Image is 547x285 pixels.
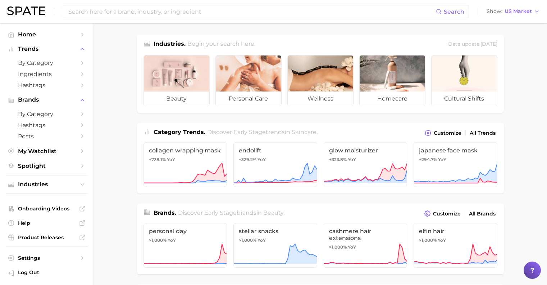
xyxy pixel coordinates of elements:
span: Help [18,220,76,226]
span: Product Releases [18,234,76,241]
a: Hashtags [6,120,88,131]
span: YoY [438,157,446,162]
a: wellness [287,55,354,106]
span: Settings [18,255,76,261]
a: All Trends [468,128,497,138]
span: cultural shifts [432,92,497,106]
span: endolift [239,147,312,154]
a: Ingredients [6,68,88,80]
span: Category Trends . [154,129,205,135]
a: cashmere hair extensions>1,000% YoY [324,223,407,268]
span: Ingredients [18,71,76,77]
span: japanese face mask [419,147,492,154]
a: Product Releases [6,232,88,243]
span: Customize [434,130,461,136]
span: Search [444,8,464,15]
img: SPATE [7,6,45,15]
span: >1,000% [419,237,437,243]
input: Search here for a brand, industry, or ingredient [68,5,436,18]
a: cultural shifts [431,55,497,106]
span: Brands . [154,209,176,216]
span: Home [18,31,76,38]
a: glow moisturizer+323.8% YoY [324,142,407,187]
div: Data update: [DATE] [448,40,497,49]
a: by Category [6,108,88,120]
span: wellness [288,92,353,106]
a: Help [6,218,88,228]
a: personal day>1,000% YoY [143,223,227,268]
span: >1,000% [329,244,347,250]
span: beauty [144,92,209,106]
button: Customize [422,209,462,219]
span: All Brands [469,211,496,217]
span: Spotlight [18,162,76,169]
span: Customize [433,211,461,217]
button: Customize [423,128,463,138]
a: by Category [6,57,88,68]
span: stellar snacks [239,228,312,235]
span: elfin hair [419,228,492,235]
span: homecare [360,92,425,106]
h1: Industries. [154,40,186,49]
span: glow moisturizer [329,147,402,154]
span: by Category [18,111,76,117]
span: Industries [18,181,76,188]
a: beauty [143,55,210,106]
a: Onboarding Videos [6,203,88,214]
span: +329.2% [239,157,256,162]
span: >1,000% [239,237,256,243]
span: by Category [18,59,76,66]
span: +294.7% [419,157,437,162]
span: YoY [348,244,356,250]
span: Posts [18,133,76,140]
a: personal care [215,55,282,106]
a: Log out. Currently logged in with e-mail ltal@gattefossecorp.com. [6,267,88,279]
span: Trends [18,46,76,52]
span: YoY [167,157,175,162]
span: All Trends [470,130,496,136]
a: elfin hair>1,000% YoY [414,223,497,268]
span: US Market [505,9,532,13]
a: Spotlight [6,160,88,172]
button: Brands [6,94,88,105]
span: Onboarding Videos [18,205,76,212]
span: YoY [348,157,356,162]
span: +728.1% [149,157,166,162]
span: Discover Early Stage trends in . [207,129,318,135]
span: personal day [149,228,222,235]
a: Home [6,29,88,40]
span: Log Out [18,269,82,276]
a: japanese face mask+294.7% YoY [414,142,497,187]
span: Brands [18,97,76,103]
a: Settings [6,253,88,263]
span: skincare [292,129,316,135]
span: YoY [438,237,446,243]
button: ShowUS Market [485,7,542,16]
a: Posts [6,131,88,142]
span: Show [487,9,502,13]
a: All Brands [467,209,497,219]
span: YoY [168,237,176,243]
a: endolift+329.2% YoY [233,142,317,187]
a: collagen wrapping mask+728.1% YoY [143,142,227,187]
span: beauty [263,209,283,216]
span: YoY [257,237,266,243]
a: stellar snacks>1,000% YoY [233,223,317,268]
span: Hashtags [18,122,76,129]
span: collagen wrapping mask [149,147,222,154]
span: +323.8% [329,157,347,162]
span: Discover Early Stage brands in . [178,209,284,216]
span: Hashtags [18,82,76,89]
span: My Watchlist [18,148,76,155]
button: Industries [6,179,88,190]
h2: Begin your search here. [187,40,255,49]
a: Hashtags [6,80,88,91]
span: cashmere hair extensions [329,228,402,241]
span: YoY [257,157,266,162]
button: Trends [6,44,88,54]
span: >1,000% [149,237,167,243]
span: personal care [216,92,281,106]
a: My Watchlist [6,146,88,157]
a: homecare [359,55,425,106]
